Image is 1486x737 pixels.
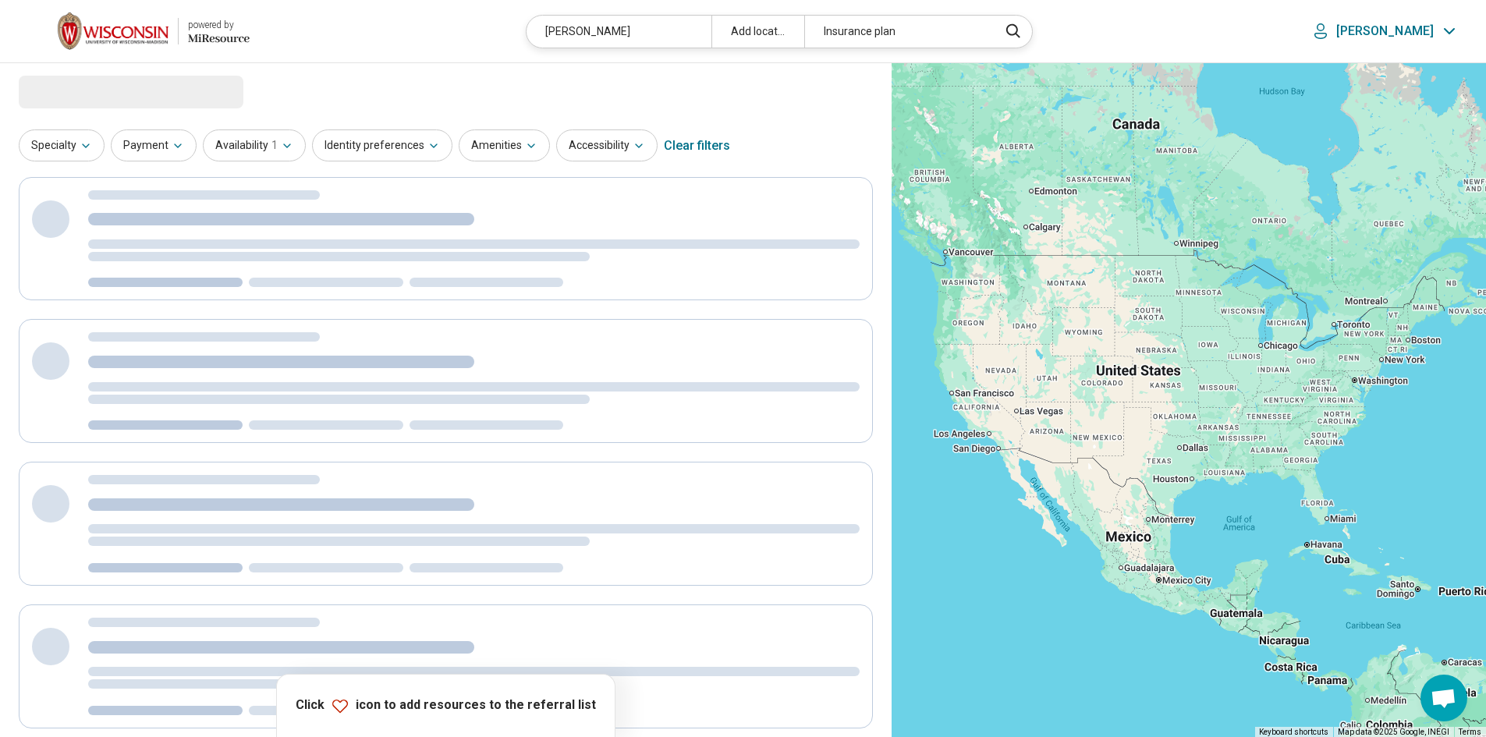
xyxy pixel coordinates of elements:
[271,137,278,154] span: 1
[296,696,596,715] p: Click icon to add resources to the referral list
[1420,675,1467,721] div: Open chat
[111,129,197,161] button: Payment
[459,129,550,161] button: Amenities
[711,16,804,48] div: Add location
[804,16,989,48] div: Insurance plan
[527,16,711,48] div: [PERSON_NAME]
[203,129,306,161] button: Availability1
[556,129,658,161] button: Accessibility
[1336,23,1434,39] p: [PERSON_NAME]
[19,76,150,107] span: Loading...
[1459,728,1481,736] a: Terms (opens in new tab)
[19,129,105,161] button: Specialty
[1338,728,1449,736] span: Map data ©2025 Google, INEGI
[188,18,250,32] div: powered by
[25,12,250,50] a: University of Wisconsin-Madisonpowered by
[58,12,168,50] img: University of Wisconsin-Madison
[312,129,452,161] button: Identity preferences
[664,127,730,165] div: Clear filters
